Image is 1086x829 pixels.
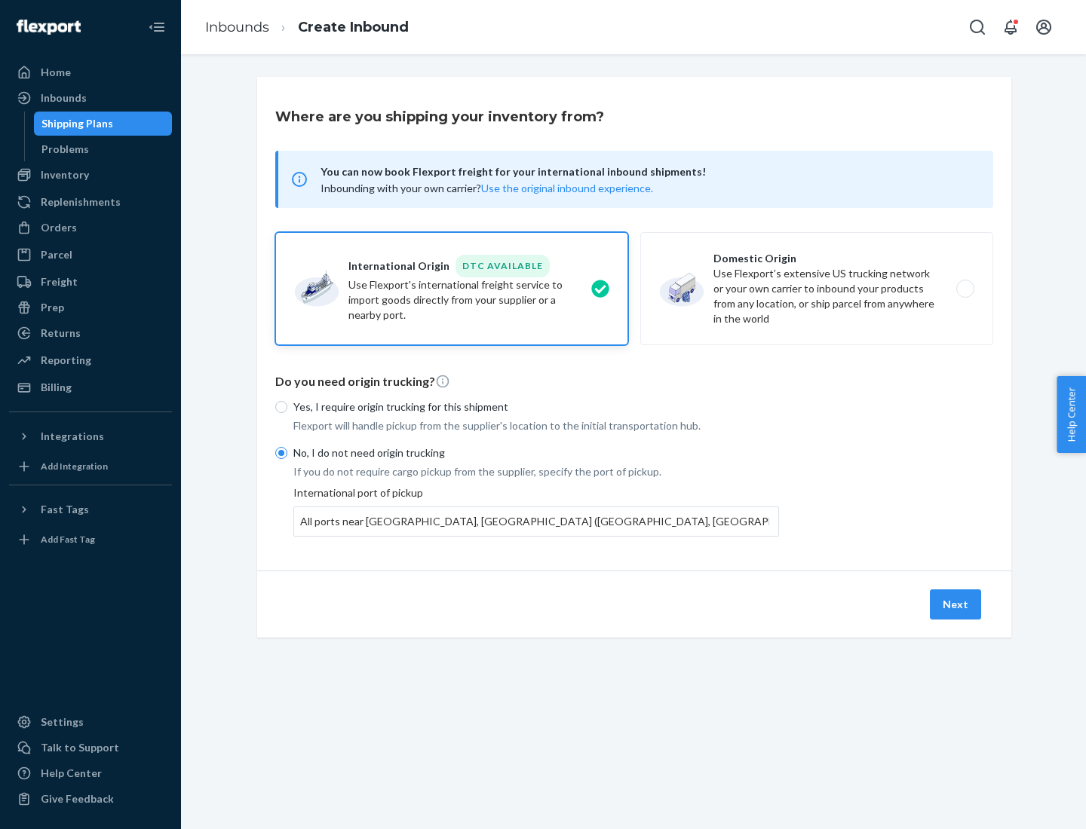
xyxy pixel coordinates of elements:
[9,295,172,320] a: Prep
[41,353,91,368] div: Reporting
[9,528,172,552] a: Add Fast Tag
[9,348,172,372] a: Reporting
[41,326,81,341] div: Returns
[41,714,84,730] div: Settings
[41,502,89,517] div: Fast Tags
[9,270,172,294] a: Freight
[34,112,173,136] a: Shipping Plans
[995,12,1026,42] button: Open notifications
[9,497,172,522] button: Fast Tags
[41,300,64,315] div: Prep
[41,247,72,262] div: Parcel
[293,399,779,414] p: Yes, I require origin trucking for this shipment
[962,12,992,42] button: Open Search Box
[9,424,172,448] button: Integrations
[9,761,172,785] a: Help Center
[41,194,121,210] div: Replenishments
[142,12,172,42] button: Close Navigation
[9,710,172,734] a: Settings
[41,116,113,131] div: Shipping Plans
[275,107,604,127] h3: Where are you shipping your inventory from?
[41,274,78,289] div: Freight
[1029,12,1059,42] button: Open account menu
[9,163,172,187] a: Inventory
[34,137,173,161] a: Problems
[41,791,114,806] div: Give Feedback
[9,60,172,84] a: Home
[9,375,172,399] a: Billing
[41,766,102,781] div: Help Center
[41,142,89,157] div: Problems
[9,190,172,214] a: Replenishments
[9,454,172,479] a: Add Integration
[293,485,779,537] div: International port of pickup
[41,167,89,182] div: Inventory
[9,243,172,267] a: Parcel
[9,216,172,240] a: Orders
[1057,376,1086,453] button: Help Center
[41,65,71,80] div: Home
[9,736,172,760] a: Talk to Support
[193,5,421,50] ol: breadcrumbs
[41,740,119,755] div: Talk to Support
[321,182,653,194] span: Inbounding with your own carrier?
[9,86,172,110] a: Inbounds
[9,321,172,345] a: Returns
[293,418,779,433] p: Flexport will handle pickup from the supplier's location to the initial transportation hub.
[298,19,409,35] a: Create Inbound
[275,373,993,390] p: Do you need origin trucking?
[205,19,269,35] a: Inbounds
[930,589,981,619] button: Next
[17,20,81,35] img: Flexport logo
[41,460,108,473] div: Add Integration
[481,181,653,196] button: Use the original inbound experience.
[293,464,779,479] p: If you do not require cargo pickup from the supplier, specify the port of pickup.
[41,533,95,546] div: Add Fast Tag
[275,401,287,413] input: Yes, I require origin trucking for this shipment
[321,163,975,181] span: You can now book Flexport freight for your international inbound shipments!
[41,90,87,106] div: Inbounds
[41,220,77,235] div: Orders
[41,429,104,444] div: Integrations
[275,447,287,459] input: No, I do not need origin trucking
[41,380,72,395] div: Billing
[9,787,172,811] button: Give Feedback
[293,445,779,460] p: No, I do not need origin trucking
